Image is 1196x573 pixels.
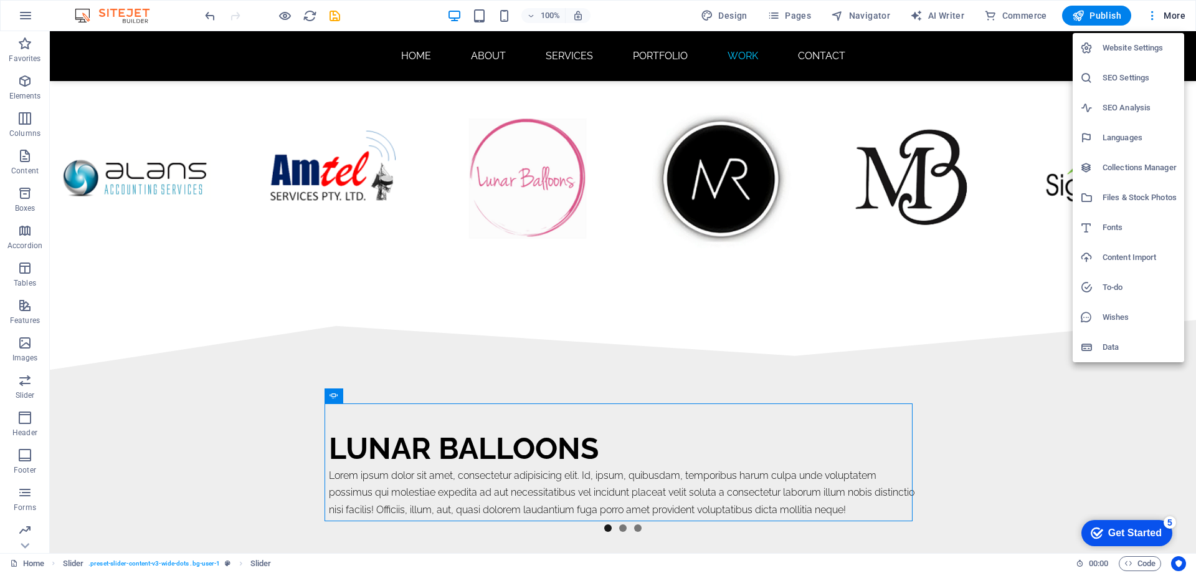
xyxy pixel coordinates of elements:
h6: SEO Analysis [1103,100,1177,115]
div: 5 [89,2,102,15]
div: 1/3 [279,398,867,487]
h6: Files & Stock Photos [1103,190,1177,205]
h6: Wishes [1103,310,1177,325]
button: 1 [554,493,562,501]
h6: Collections Manager [1103,160,1177,175]
h6: Website Settings [1103,41,1177,55]
div: Get Started 5 items remaining, 0% complete [7,6,98,32]
button: 3 [584,493,592,501]
h6: Content Import [1103,250,1177,265]
h6: Languages [1103,130,1177,145]
h6: Data [1103,340,1177,355]
h6: Fonts [1103,220,1177,235]
div: Get Started [34,14,87,25]
button: 2 [569,493,577,501]
h6: To-do [1103,280,1177,295]
h6: SEO Settings [1103,70,1177,85]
